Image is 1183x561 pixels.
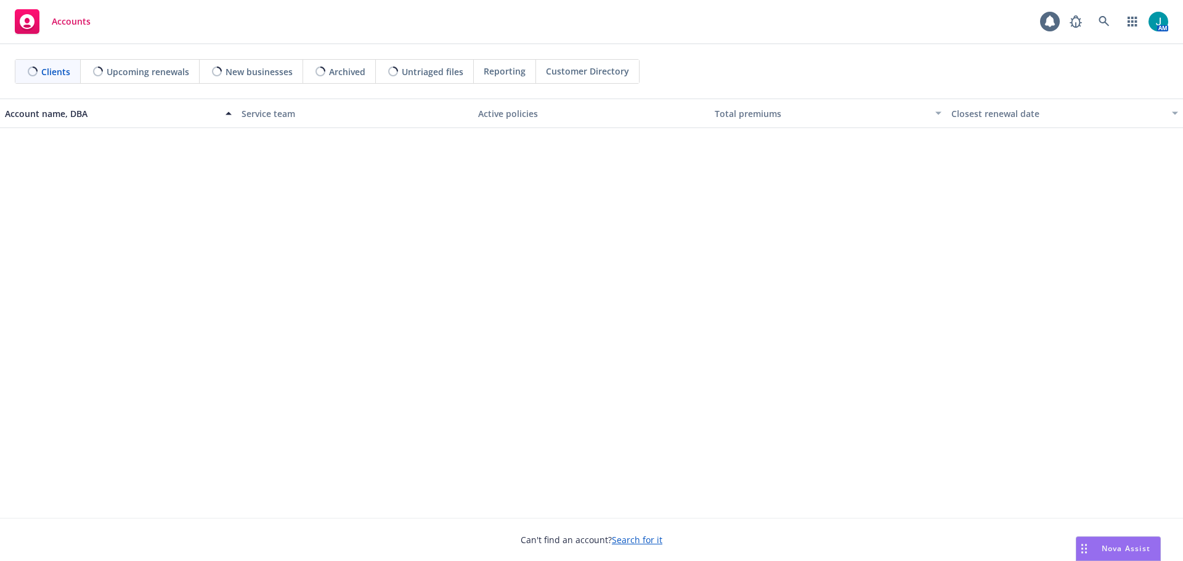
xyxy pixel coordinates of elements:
button: Closest renewal date [946,99,1183,128]
div: Closest renewal date [951,107,1165,120]
span: Clients [41,65,70,78]
span: Archived [329,65,365,78]
a: Search [1092,9,1116,34]
span: Nova Assist [1102,543,1150,554]
button: Active policies [473,99,710,128]
button: Service team [237,99,473,128]
div: Drag to move [1076,537,1092,560]
span: Untriaged files [402,65,463,78]
img: photo [1148,12,1168,31]
a: Search for it [612,534,662,546]
span: Reporting [484,65,526,78]
button: Nova Assist [1076,536,1161,561]
button: Total premiums [710,99,946,128]
span: Customer Directory [546,65,629,78]
span: Can't find an account? [521,533,662,546]
span: New businesses [226,65,293,78]
div: Total premiums [715,107,928,120]
div: Service team [242,107,468,120]
a: Report a Bug [1063,9,1088,34]
span: Accounts [52,17,91,26]
a: Accounts [10,4,96,39]
span: Upcoming renewals [107,65,189,78]
div: Account name, DBA [5,107,218,120]
a: Switch app [1120,9,1145,34]
div: Active policies [478,107,705,120]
